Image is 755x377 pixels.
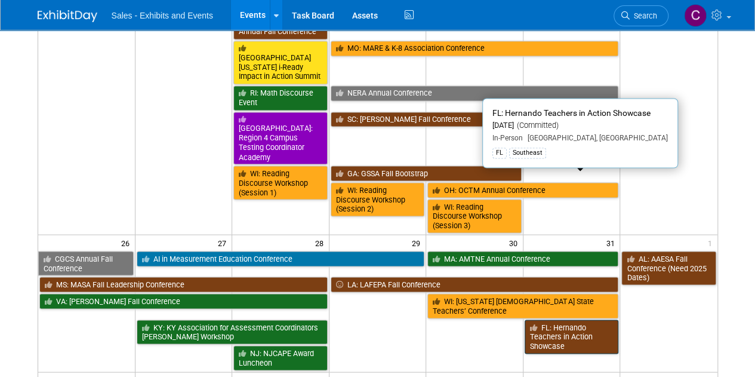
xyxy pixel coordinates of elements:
[492,121,668,131] div: [DATE]
[331,182,425,216] a: WI: Reading Discourse Workshop (Session 2)
[614,5,668,26] a: Search
[492,108,651,118] span: FL: Hernando Teachers in Action Showcase
[492,148,507,158] div: FL
[630,11,657,20] span: Search
[39,277,328,292] a: MS: MASA Fall Leadership Conference
[523,134,668,142] span: [GEOGRAPHIC_DATA], [GEOGRAPHIC_DATA]
[331,112,619,127] a: SC: [PERSON_NAME] Fall Conference
[427,251,618,266] a: MA: AMTNE Annual Conference
[39,293,328,309] a: VA: [PERSON_NAME] Fall Conference
[427,199,522,233] a: WI: Reading Discourse Workshop (Session 3)
[38,251,134,275] a: CGCS Annual Fall Conference
[525,320,619,354] a: FL: Hernando Teachers in Action Showcase
[492,134,523,142] span: In-Person
[509,148,546,158] div: Southeast
[331,41,619,56] a: MO: MARE & K-8 Association Conference
[137,251,425,266] a: AI in Measurement Education Conference
[137,320,328,344] a: KY: KY Association for Assessment Coordinators [PERSON_NAME] Workshop
[411,235,426,250] span: 29
[707,235,717,250] span: 1
[314,235,329,250] span: 28
[233,85,328,110] a: RI: Math Discourse Event
[233,345,328,370] a: NJ: NJCAPE Award Luncheon
[120,235,135,250] span: 26
[331,277,619,292] a: LA: LAFEPA Fall Conference
[684,4,707,27] img: Christine Lurz
[427,293,618,318] a: WI: [US_STATE] [DEMOGRAPHIC_DATA] State Teachers’ Conference
[217,235,232,250] span: 27
[427,182,618,198] a: OH: OCTM Annual Conference
[508,235,523,250] span: 30
[621,251,716,285] a: AL: AAESA Fall Conference (Need 2025 Dates)
[331,85,619,101] a: NERA Annual Conference
[233,112,328,165] a: [GEOGRAPHIC_DATA]: Region 4 Campus Testing Coordinator Academy
[112,11,213,20] span: Sales - Exhibits and Events
[38,10,97,22] img: ExhibitDay
[233,165,328,200] a: WI: Reading Discourse Workshop (Session 1)
[233,41,328,84] a: [GEOGRAPHIC_DATA][US_STATE] i-Ready Impact in Action Summit
[514,121,559,130] span: (Committed)
[331,165,522,181] a: GA: GSSA Fall Bootstrap
[605,235,620,250] span: 31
